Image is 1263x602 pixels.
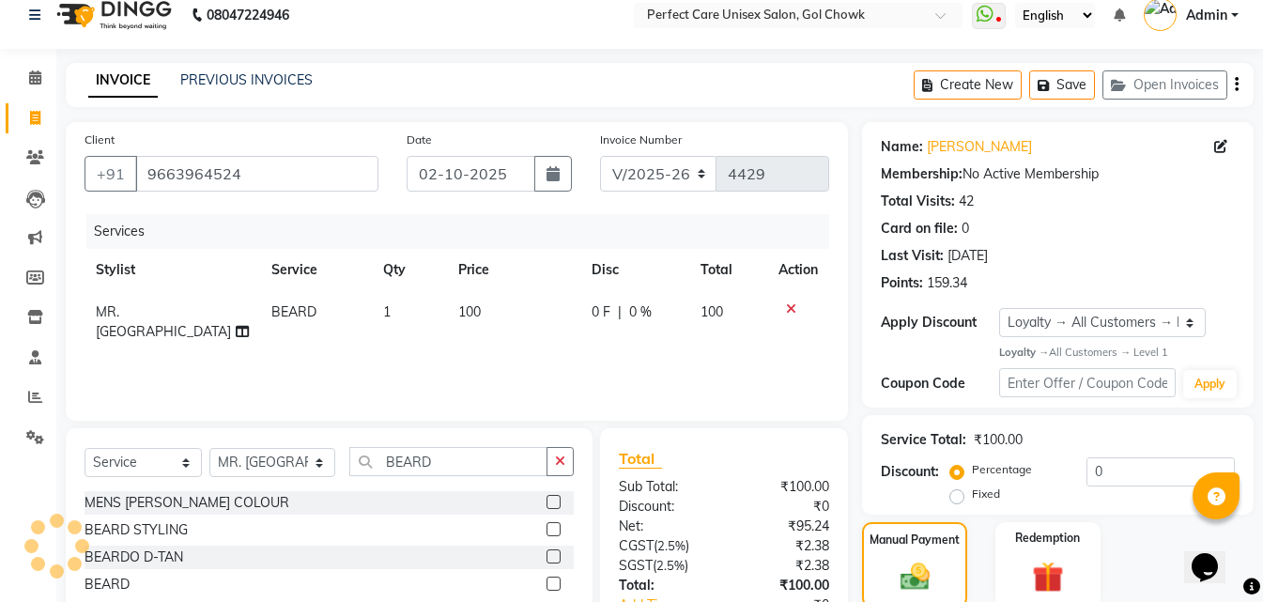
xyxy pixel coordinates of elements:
[914,70,1022,100] button: Create New
[85,520,188,540] div: BEARD STYLING
[407,131,432,148] label: Date
[605,517,724,536] div: Net:
[999,346,1049,359] strong: Loyalty →
[86,214,843,249] div: Services
[271,303,316,320] span: BEARD
[881,313,999,332] div: Apply Discount
[947,246,988,266] div: [DATE]
[580,249,689,291] th: Disc
[180,71,313,88] a: PREVIOUS INVOICES
[605,497,724,517] div: Discount:
[592,302,610,322] span: 0 F
[600,131,682,148] label: Invoice Number
[605,536,724,556] div: ( )
[656,558,685,573] span: 2.5%
[962,219,969,239] div: 0
[701,303,723,320] span: 100
[605,556,724,576] div: ( )
[689,249,767,291] th: Total
[383,303,391,320] span: 1
[1102,70,1227,100] button: Open Invoices
[724,517,843,536] div: ₹95.24
[1184,527,1244,583] iframe: chat widget
[85,575,130,594] div: BEARD
[88,64,158,98] a: INVOICE
[458,303,481,320] span: 100
[1186,6,1227,25] span: Admin
[85,548,183,567] div: BEARDO D-TAN
[959,192,974,211] div: 42
[629,302,652,322] span: 0 %
[767,249,829,291] th: Action
[1023,558,1073,596] img: _gift.svg
[724,536,843,556] div: ₹2.38
[1029,70,1095,100] button: Save
[1183,370,1237,398] button: Apply
[657,538,685,553] span: 2.5%
[881,430,966,450] div: Service Total:
[881,374,999,394] div: Coupon Code
[881,219,958,239] div: Card on file:
[972,461,1032,478] label: Percentage
[881,164,1235,184] div: No Active Membership
[619,557,653,574] span: SGST
[135,156,378,192] input: Search by Name/Mobile/Email/Code
[260,249,372,291] th: Service
[619,449,662,469] span: Total
[972,486,1000,502] label: Fixed
[618,302,622,322] span: |
[927,137,1032,157] a: [PERSON_NAME]
[881,462,939,482] div: Discount:
[881,246,944,266] div: Last Visit:
[447,249,581,291] th: Price
[724,497,843,517] div: ₹0
[999,368,1176,397] input: Enter Offer / Coupon Code
[85,249,260,291] th: Stylist
[927,273,967,293] div: 159.34
[974,430,1023,450] div: ₹100.00
[85,493,289,513] div: MENS [PERSON_NAME] COLOUR
[881,164,963,184] div: Membership:
[85,156,137,192] button: +91
[724,477,843,497] div: ₹100.00
[891,560,939,594] img: _cash.svg
[1015,530,1080,547] label: Redemption
[881,192,955,211] div: Total Visits:
[881,273,923,293] div: Points:
[605,477,724,497] div: Sub Total:
[724,556,843,576] div: ₹2.38
[372,249,446,291] th: Qty
[870,532,960,548] label: Manual Payment
[85,131,115,148] label: Client
[724,576,843,595] div: ₹100.00
[999,345,1235,361] div: All Customers → Level 1
[605,576,724,595] div: Total:
[619,537,654,554] span: CGST
[881,137,923,157] div: Name:
[96,303,231,340] span: MR. [GEOGRAPHIC_DATA]
[349,447,547,476] input: Search or Scan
